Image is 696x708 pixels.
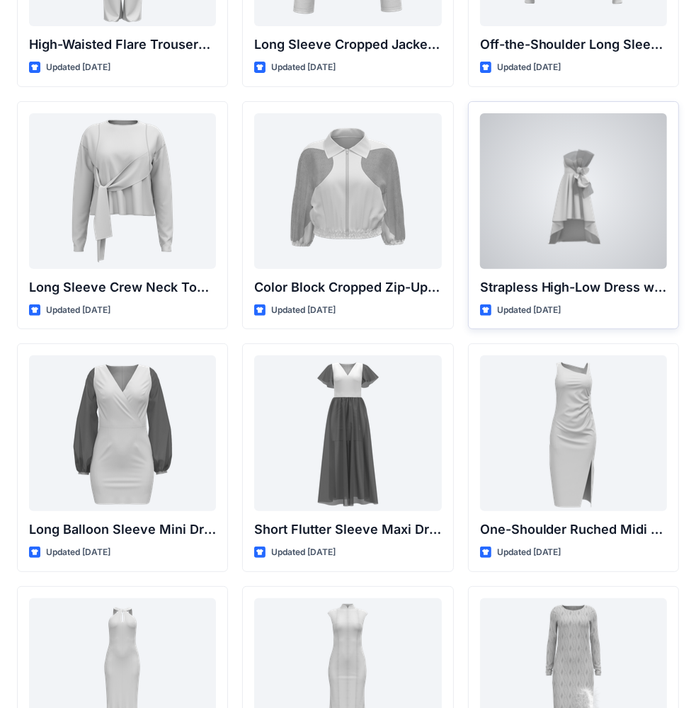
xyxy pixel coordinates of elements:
[29,520,216,539] p: Long Balloon Sleeve Mini Dress with Wrap Bodice
[271,60,336,75] p: Updated [DATE]
[254,520,441,539] p: Short Flutter Sleeve Maxi Dress with Contrast [PERSON_NAME] and [PERSON_NAME]
[480,278,667,297] p: Strapless High-Low Dress with Side Bow Detail
[254,278,441,297] p: Color Block Cropped Zip-Up Jacket with Sheer Sleeves
[497,60,561,75] p: Updated [DATE]
[46,60,110,75] p: Updated [DATE]
[29,355,216,511] a: Long Balloon Sleeve Mini Dress with Wrap Bodice
[497,303,561,318] p: Updated [DATE]
[254,113,441,269] a: Color Block Cropped Zip-Up Jacket with Sheer Sleeves
[46,303,110,318] p: Updated [DATE]
[271,545,336,560] p: Updated [DATE]
[29,278,216,297] p: Long Sleeve Crew Neck Top with Asymmetrical Tie Detail
[254,35,441,55] p: Long Sleeve Cropped Jacket with Mandarin Collar and Shoulder Detail
[29,35,216,55] p: High-Waisted Flare Trousers with Button Detail
[480,113,667,269] a: Strapless High-Low Dress with Side Bow Detail
[29,113,216,269] a: Long Sleeve Crew Neck Top with Asymmetrical Tie Detail
[480,355,667,511] a: One-Shoulder Ruched Midi Dress with Slit
[480,520,667,539] p: One-Shoulder Ruched Midi Dress with Slit
[480,35,667,55] p: Off-the-Shoulder Long Sleeve Top
[46,545,110,560] p: Updated [DATE]
[497,545,561,560] p: Updated [DATE]
[271,303,336,318] p: Updated [DATE]
[254,355,441,511] a: Short Flutter Sleeve Maxi Dress with Contrast Bodice and Sheer Overlay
